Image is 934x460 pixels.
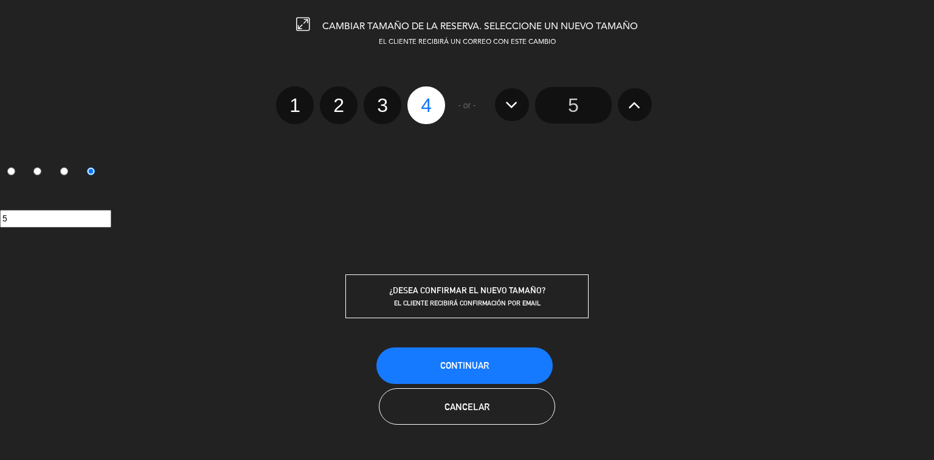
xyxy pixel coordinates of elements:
[458,99,476,113] span: - or -
[33,167,41,175] input: 2
[394,299,541,307] span: EL CLIENTE RECIBIRÁ CONFIRMACIÓN POR EMAIL
[445,402,489,412] span: Cancelar
[276,86,314,124] label: 1
[87,167,95,175] input: 4
[389,285,545,295] span: ¿DESEA CONFIRMAR EL NUEVO TAMAÑO?
[379,388,555,425] button: Cancelar
[364,86,401,124] label: 3
[80,162,106,183] label: 4
[376,347,553,384] button: Continuar
[54,162,80,183] label: 3
[60,167,68,175] input: 3
[440,360,489,371] span: Continuar
[320,86,358,124] label: 2
[322,22,638,32] span: CAMBIAR TAMAÑO DE LA RESERVA. SELECCIONE UN NUEVO TAMAÑO
[407,86,445,124] label: 4
[7,167,15,175] input: 1
[27,162,54,183] label: 2
[379,39,556,46] span: EL CLIENTE RECIBIRÁ UN CORREO CON ESTE CAMBIO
